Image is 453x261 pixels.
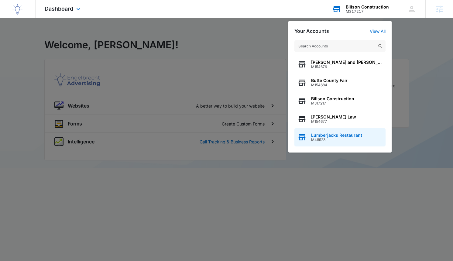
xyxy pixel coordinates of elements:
[294,28,329,34] h2: Your Accounts
[294,92,386,110] button: Billson ConstructionM317217
[294,110,386,128] button: [PERSON_NAME] LawM154677
[311,60,383,65] span: [PERSON_NAME] and [PERSON_NAME]
[311,101,354,105] span: M317217
[311,78,348,83] span: Butte County Fair
[45,5,73,12] span: Dashboard
[294,55,386,74] button: [PERSON_NAME] and [PERSON_NAME]M154676
[370,29,386,34] a: View All
[311,65,383,69] span: M154676
[311,138,362,142] span: M48923
[311,115,356,119] span: [PERSON_NAME] Law
[311,119,356,124] span: M154677
[311,133,362,138] span: Lumberjacks Restaurant
[346,9,389,14] div: account id
[311,96,354,101] span: Billson Construction
[346,5,389,9] div: account name
[311,83,348,87] span: M154684
[294,128,386,146] button: Lumberjacks RestaurantM48923
[294,40,386,52] input: Search Accounts
[12,4,23,15] img: Engelbrecht Advertising
[294,74,386,92] button: Butte County FairM154684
